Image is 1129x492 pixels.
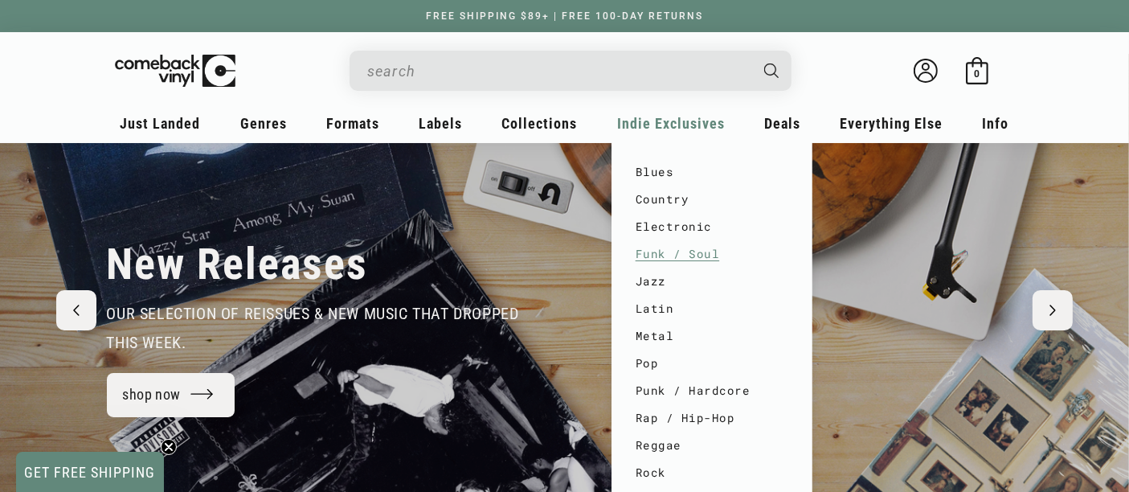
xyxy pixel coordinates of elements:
button: Search [750,51,793,91]
a: Country [636,186,788,213]
input: When autocomplete results are available use up and down arrows to review and enter to select [367,55,748,88]
a: Electronic [636,213,788,240]
span: Labels [419,115,462,132]
div: Search [350,51,792,91]
a: shop now [107,373,235,417]
span: Indie Exclusives [617,115,725,132]
a: Funk / Soul [636,240,788,268]
a: Latin [636,295,788,322]
a: Blues [636,158,788,186]
a: Metal [636,322,788,350]
button: Previous slide [56,290,96,330]
button: Close teaser [161,439,177,455]
a: Punk / Hardcore [636,377,788,404]
a: Rock [636,459,788,486]
a: FREE SHIPPING $89+ | FREE 100-DAY RETURNS [410,10,719,22]
span: Everything Else [840,115,943,132]
a: Rap / Hip-Hop [636,404,788,432]
a: Reggae [636,432,788,459]
span: Collections [502,115,578,132]
span: Genres [240,115,287,132]
h2: New Releases [107,238,369,291]
div: GET FREE SHIPPINGClose teaser [16,452,164,492]
span: Formats [326,115,379,132]
span: Deals [764,115,800,132]
span: GET FREE SHIPPING [25,464,156,481]
span: Just Landed [121,115,201,132]
span: our selection of reissues & new music that dropped this week. [107,304,519,352]
span: 0 [974,68,980,80]
a: Jazz [636,268,788,295]
a: Pop [636,350,788,377]
span: Info [983,115,1009,132]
